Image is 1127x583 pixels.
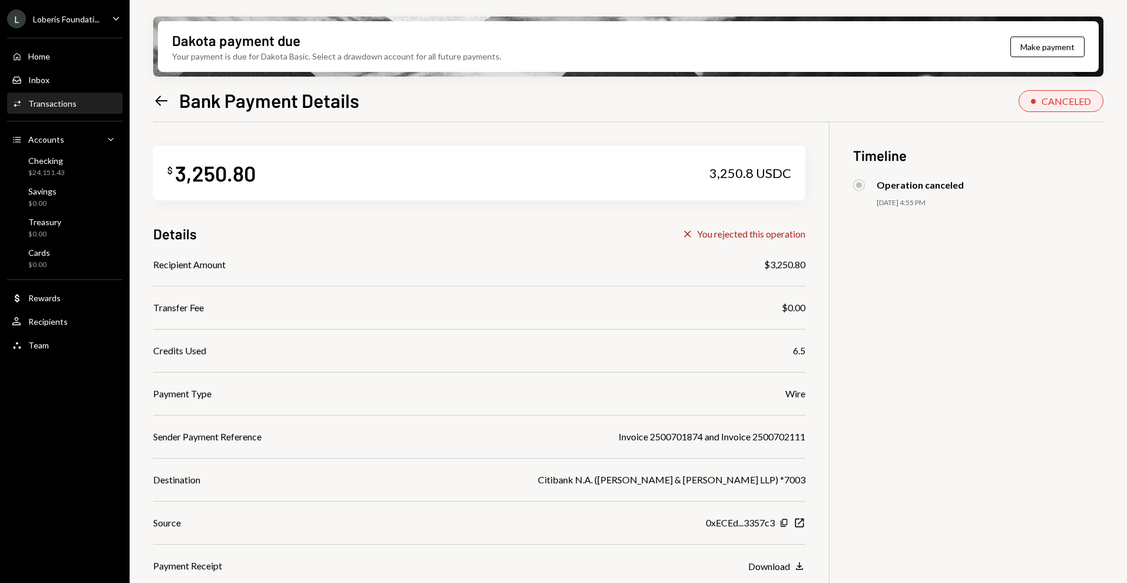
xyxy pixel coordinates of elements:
[1042,95,1091,107] div: CANCELED
[28,317,68,327] div: Recipients
[1010,37,1085,57] button: Make payment
[785,387,805,401] div: Wire
[28,186,57,196] div: Savings
[28,248,50,258] div: Cards
[877,198,1103,208] div: [DATE] 4:55 PM
[28,229,61,239] div: $0.00
[28,217,61,227] div: Treasury
[7,45,123,67] a: Home
[7,93,123,114] a: Transactions
[748,560,805,573] button: Download
[153,430,262,444] div: Sender Payment Reference
[7,213,123,242] a: Treasury$0.00
[172,50,501,62] div: Your payment is due for Dakota Basic. Select a drawdown account for all future payments.
[7,129,123,150] a: Accounts
[175,160,256,186] div: 3,250.80
[153,258,226,272] div: Recipient Amount
[7,287,123,308] a: Rewards
[764,258,805,272] div: $3,250.80
[172,31,300,50] div: Dakota payment due
[7,152,123,180] a: Checking$24,151.43
[7,334,123,355] a: Team
[28,98,77,108] div: Transactions
[7,244,123,272] a: Cards$0.00
[697,228,805,239] div: You rejected this operation
[179,88,359,112] h1: Bank Payment Details
[7,311,123,332] a: Recipients
[7,183,123,211] a: Savings$0.00
[153,301,204,315] div: Transfer Fee
[153,224,197,243] h3: Details
[153,516,181,530] div: Source
[28,168,65,178] div: $24,151.43
[793,344,805,358] div: 6.5
[748,561,790,572] div: Download
[33,14,100,24] div: Loberis Foundati...
[153,473,200,487] div: Destination
[28,340,49,350] div: Team
[538,473,805,487] div: Citibank N.A. ([PERSON_NAME] & [PERSON_NAME] LLP) *7003
[7,69,123,90] a: Inbox
[706,516,775,530] div: 0xECEd...3357c3
[28,293,61,303] div: Rewards
[853,146,1103,165] h3: Timeline
[709,165,791,182] div: 3,250.8 USDC
[28,75,49,85] div: Inbox
[153,344,206,358] div: Credits Used
[28,51,50,61] div: Home
[782,301,805,315] div: $0.00
[7,9,26,28] div: L
[28,199,57,209] div: $0.00
[153,559,222,573] div: Payment Receipt
[28,260,50,270] div: $0.00
[877,179,964,190] div: Operation canceled
[28,134,64,144] div: Accounts
[153,387,211,401] div: Payment Type
[167,164,173,176] div: $
[619,430,805,444] div: Invoice 2500701874 and Invoice 2500702111
[28,156,65,166] div: Checking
